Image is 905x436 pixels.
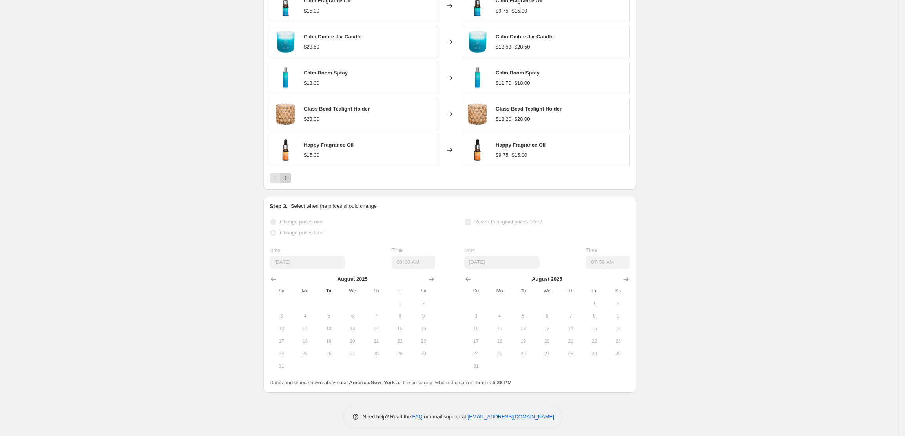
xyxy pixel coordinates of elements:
img: 1_SP25_H012133_80x.jpg [274,138,297,162]
span: Th [367,288,385,294]
button: Wednesday August 20 2025 [535,335,559,347]
img: 1_SP25_B672136_80x.jpg [466,66,489,90]
span: 5 [320,313,338,319]
th: Monday [293,285,317,297]
th: Monday [488,285,511,297]
img: 1_SP25_H012133_80x.jpg [466,138,489,162]
img: FH24_G1172136_a_S7_80x.jpg [466,30,489,54]
button: Show previous month, July 2025 [268,274,279,285]
img: 1_SP25_P93871_80x.jpg [466,102,489,126]
button: Friday August 8 2025 [388,310,412,322]
button: Saturday August 23 2025 [606,335,630,347]
th: Sunday [464,285,488,297]
span: 23 [609,338,627,344]
th: Wednesday [341,285,364,297]
th: Thursday [364,285,388,297]
h2: Step 3. [270,202,288,210]
img: 1_SP25_P93871_80x.jpg [274,102,297,126]
span: 31 [273,363,290,369]
span: 24 [467,351,485,357]
button: Friday August 1 2025 [582,297,606,310]
span: Calm Room Spray [496,70,540,76]
button: Today Tuesday August 12 2025 [317,322,341,335]
th: Tuesday [317,285,341,297]
span: 17 [273,338,290,344]
span: 18 [296,338,314,344]
span: We [538,288,556,294]
span: Time [586,247,597,253]
button: Wednesday August 13 2025 [535,322,559,335]
button: Friday August 29 2025 [582,347,606,360]
input: 12:00 [586,256,630,269]
button: Sunday August 10 2025 [464,322,488,335]
th: Saturday [412,285,435,297]
div: $18.20 [496,115,511,123]
div: $9.75 [496,151,509,159]
button: Saturday August 16 2025 [412,322,435,335]
span: Su [467,288,485,294]
span: Glass Bead Tealight Holder [496,106,562,112]
span: 29 [391,351,409,357]
button: Sunday August 17 2025 [464,335,488,347]
button: Thursday August 14 2025 [364,322,388,335]
span: Calm Room Spray [304,70,348,76]
span: 3 [467,313,485,319]
button: Friday August 15 2025 [388,322,412,335]
span: Fr [586,288,603,294]
button: Friday August 8 2025 [582,310,606,322]
div: $15.00 [304,7,319,15]
button: Saturday August 2 2025 [606,297,630,310]
span: 18 [491,338,508,344]
button: Wednesday August 20 2025 [341,335,364,347]
button: Sunday August 31 2025 [464,360,488,372]
button: Sunday August 24 2025 [464,347,488,360]
th: Friday [388,285,412,297]
div: $28.00 [304,115,319,123]
span: 31 [467,363,485,369]
span: or email support at [423,414,468,420]
th: Tuesday [511,285,535,297]
span: 23 [415,338,432,344]
button: Friday August 1 2025 [388,297,412,310]
span: 5 [515,313,532,319]
b: America/New_York [349,380,395,385]
span: Mo [296,288,314,294]
span: Dates and times shown above use as the timezone, where the current time is [270,380,512,385]
span: 15 [391,325,409,332]
span: 26 [320,351,338,357]
span: 16 [415,325,432,332]
button: Tuesday August 26 2025 [511,347,535,360]
button: Monday August 11 2025 [293,322,317,335]
strike: $15.00 [512,7,527,15]
button: Today Tuesday August 12 2025 [511,322,535,335]
span: 11 [491,325,508,332]
button: Saturday August 9 2025 [412,310,435,322]
span: 25 [296,351,314,357]
span: Glass Bead Tealight Holder [304,106,370,112]
button: Monday August 4 2025 [488,310,511,322]
span: 27 [538,351,556,357]
span: 20 [538,338,556,344]
span: 13 [344,325,361,332]
strike: $28.50 [515,43,530,51]
button: Wednesday August 6 2025 [535,310,559,322]
span: 27 [344,351,361,357]
span: We [344,288,361,294]
button: Tuesday August 19 2025 [317,335,341,347]
th: Saturday [606,285,630,297]
span: 17 [467,338,485,344]
div: $11.70 [496,79,511,87]
input: 12:00 [392,256,436,269]
span: Calm Ombre Jar Candle [304,34,361,40]
span: Su [273,288,290,294]
span: Tu [515,288,532,294]
button: Sunday August 3 2025 [270,310,293,322]
button: Friday August 29 2025 [388,347,412,360]
button: Sunday August 31 2025 [270,360,293,372]
input: 8/12/2025 [464,256,540,269]
span: 8 [391,313,409,319]
th: Friday [582,285,606,297]
span: 4 [296,313,314,319]
span: Calm Ombre Jar Candle [496,34,553,40]
span: Sa [415,288,432,294]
